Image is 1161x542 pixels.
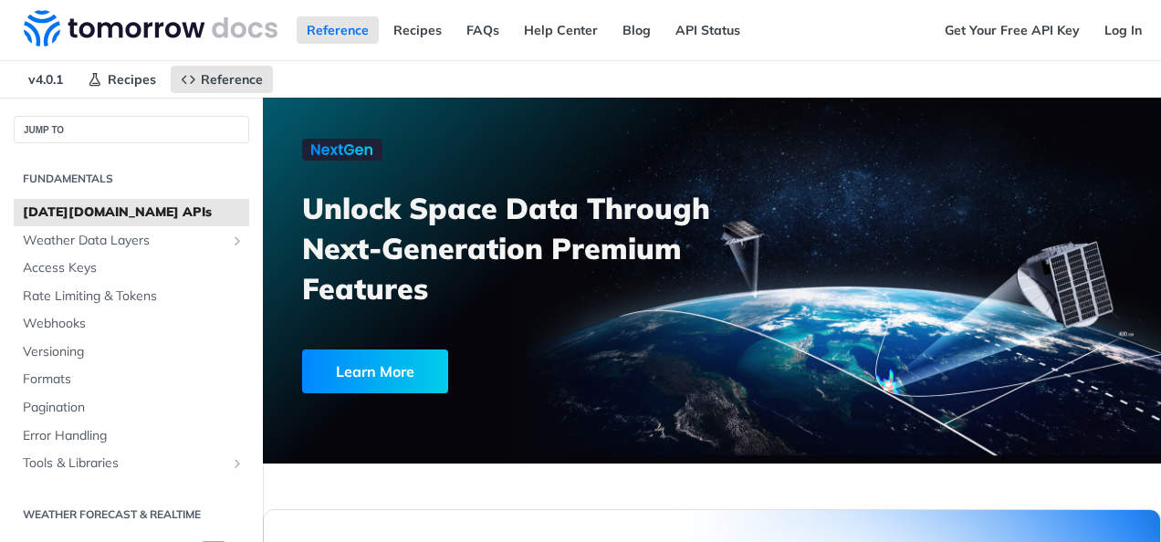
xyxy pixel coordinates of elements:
[23,315,245,333] span: Webhooks
[14,116,249,143] button: JUMP TO
[14,422,249,450] a: Error Handling
[302,188,732,308] h3: Unlock Space Data Through Next-Generation Premium Features
[14,339,249,366] a: Versioning
[935,16,1090,44] a: Get Your Free API Key
[23,370,245,389] span: Formats
[23,427,245,445] span: Error Handling
[14,366,249,393] a: Formats
[23,343,245,361] span: Versioning
[14,199,249,226] a: [DATE][DOMAIN_NAME] APIs
[230,234,245,248] button: Show subpages for Weather Data Layers
[302,139,382,161] img: NextGen
[24,10,277,47] img: Tomorrow.io Weather API Docs
[14,255,249,282] a: Access Keys
[14,450,249,477] a: Tools & LibrariesShow subpages for Tools & Libraries
[302,349,645,393] a: Learn More
[14,283,249,310] a: Rate Limiting & Tokens
[14,227,249,255] a: Weather Data LayersShow subpages for Weather Data Layers
[665,16,750,44] a: API Status
[383,16,452,44] a: Recipes
[23,399,245,417] span: Pagination
[514,16,608,44] a: Help Center
[108,71,156,88] span: Recipes
[302,349,448,393] div: Learn More
[171,66,273,93] a: Reference
[23,287,245,306] span: Rate Limiting & Tokens
[14,171,249,187] h2: Fundamentals
[201,71,263,88] span: Reference
[230,456,245,471] button: Show subpages for Tools & Libraries
[612,16,661,44] a: Blog
[456,16,509,44] a: FAQs
[23,232,225,250] span: Weather Data Layers
[14,310,249,338] a: Webhooks
[1094,16,1152,44] a: Log In
[18,66,73,93] span: v4.0.1
[78,66,166,93] a: Recipes
[14,394,249,422] a: Pagination
[14,506,249,523] h2: Weather Forecast & realtime
[23,454,225,473] span: Tools & Libraries
[23,259,245,277] span: Access Keys
[23,203,245,222] span: [DATE][DOMAIN_NAME] APIs
[297,16,379,44] a: Reference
